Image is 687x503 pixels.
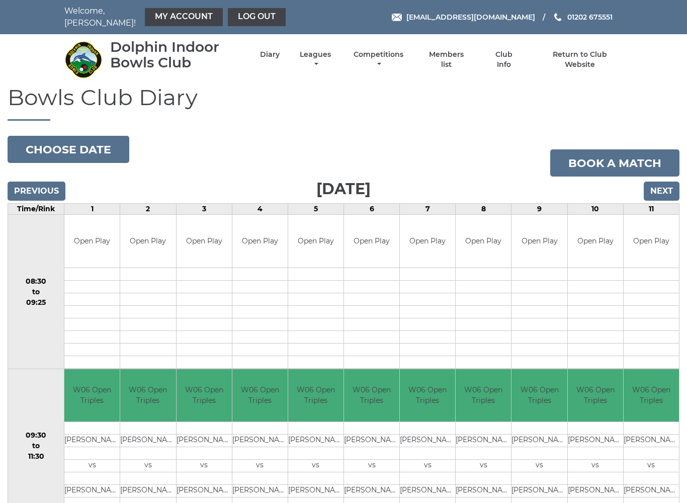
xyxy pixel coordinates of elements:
td: W06 Open Triples [456,369,511,422]
td: 08:30 to 09:25 [8,215,64,369]
a: Book a match [550,149,679,177]
td: Open Play [232,215,288,268]
td: [PERSON_NAME] [344,485,399,497]
td: [PERSON_NAME] [344,435,399,447]
td: [PERSON_NAME] [64,485,120,497]
span: 01202 675551 [567,13,613,22]
a: My Account [145,8,223,26]
td: vs [288,460,343,472]
td: vs [456,460,511,472]
td: vs [568,460,623,472]
img: Phone us [554,13,561,21]
td: Open Play [456,215,511,268]
td: Time/Rink [8,204,64,215]
td: Open Play [400,215,455,268]
td: 11 [623,204,679,215]
td: [PERSON_NAME] [511,435,567,447]
td: [PERSON_NAME] [120,435,176,447]
td: W06 Open Triples [177,369,232,422]
td: Open Play [177,215,232,268]
td: W06 Open Triples [624,369,679,422]
td: 4 [232,204,288,215]
img: Dolphin Indoor Bowls Club [64,41,102,78]
td: W06 Open Triples [511,369,567,422]
a: Members list [423,50,470,69]
td: [PERSON_NAME] [624,435,679,447]
td: [PERSON_NAME] [400,435,455,447]
td: vs [511,460,567,472]
td: 3 [176,204,232,215]
td: Open Play [344,215,399,268]
td: 9 [511,204,567,215]
td: [PERSON_NAME] [232,435,288,447]
td: 7 [400,204,456,215]
a: Leagues [297,50,333,69]
td: 1 [64,204,120,215]
td: vs [64,460,120,472]
a: Log out [228,8,286,26]
h1: Bowls Club Diary [8,85,679,121]
span: [EMAIL_ADDRESS][DOMAIN_NAME] [406,13,535,22]
td: Open Play [511,215,567,268]
td: Open Play [120,215,176,268]
td: [PERSON_NAME] [232,485,288,497]
td: vs [344,460,399,472]
td: [PERSON_NAME] [64,435,120,447]
td: vs [177,460,232,472]
td: W06 Open Triples [400,369,455,422]
td: W06 Open Triples [120,369,176,422]
td: [PERSON_NAME] [288,485,343,497]
td: [PERSON_NAME] [177,435,232,447]
td: Open Play [624,215,679,268]
td: 6 [344,204,400,215]
td: W06 Open Triples [568,369,623,422]
input: Previous [8,182,65,201]
td: [PERSON_NAME] [568,435,623,447]
td: Open Play [568,215,623,268]
td: 2 [120,204,176,215]
td: [PERSON_NAME] [511,485,567,497]
td: [PERSON_NAME] [624,485,679,497]
nav: Welcome, [PERSON_NAME]! [64,5,288,29]
td: [PERSON_NAME] [400,485,455,497]
a: Diary [260,50,280,59]
td: [PERSON_NAME] [120,485,176,497]
a: Return to Club Website [538,50,623,69]
td: [PERSON_NAME] [456,435,511,447]
td: Open Play [288,215,343,268]
td: 8 [456,204,511,215]
a: Phone us 01202 675551 [553,12,613,23]
a: Club Info [487,50,520,69]
td: vs [624,460,679,472]
td: [PERSON_NAME] [456,485,511,497]
td: vs [120,460,176,472]
td: W06 Open Triples [64,369,120,422]
button: Choose date [8,136,129,163]
a: Competitions [351,50,406,69]
td: vs [232,460,288,472]
td: W06 Open Triples [288,369,343,422]
td: W06 Open Triples [232,369,288,422]
td: 5 [288,204,343,215]
td: [PERSON_NAME] [288,435,343,447]
td: 10 [567,204,623,215]
td: [PERSON_NAME] [177,485,232,497]
img: Email [392,14,402,21]
div: Dolphin Indoor Bowls Club [110,39,242,70]
td: Open Play [64,215,120,268]
td: W06 Open Triples [344,369,399,422]
a: Email [EMAIL_ADDRESS][DOMAIN_NAME] [392,12,535,23]
input: Next [644,182,679,201]
td: vs [400,460,455,472]
td: [PERSON_NAME] [568,485,623,497]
